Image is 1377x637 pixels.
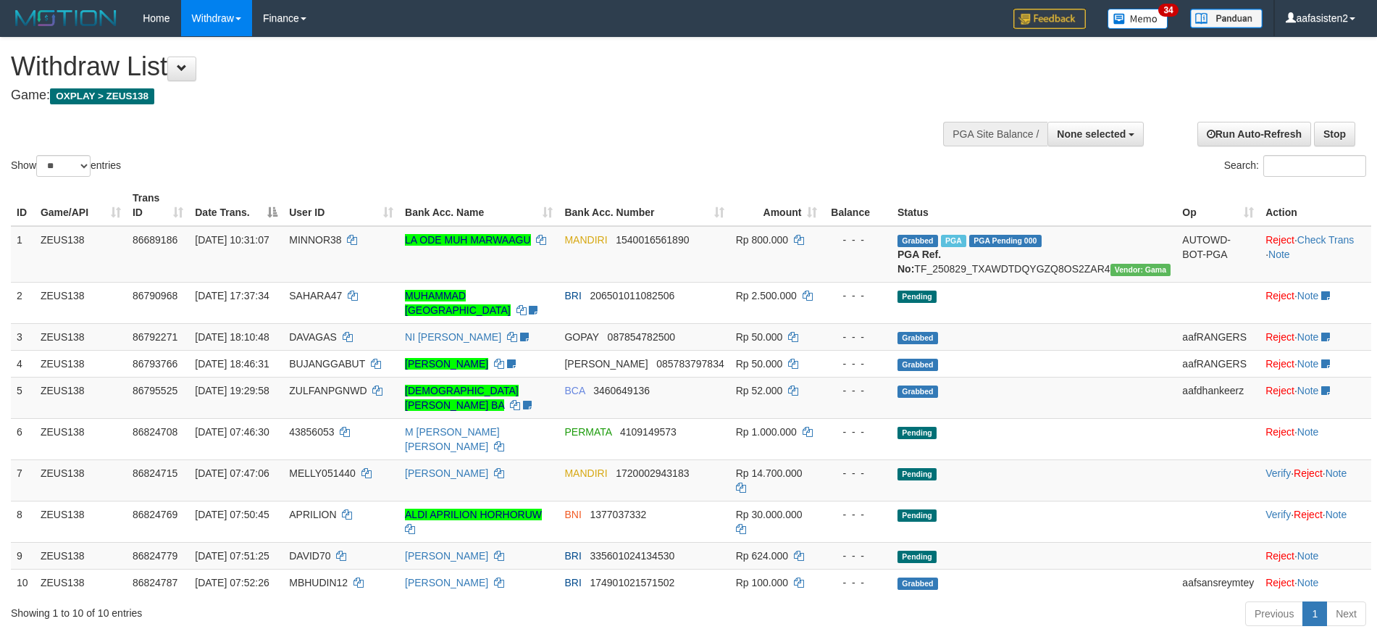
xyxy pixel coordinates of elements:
span: Copy 335601024134530 to clipboard [590,550,674,562]
span: APRILION [289,509,336,520]
td: 8 [11,501,35,542]
button: None selected [1047,122,1144,146]
td: · [1260,542,1371,569]
span: None selected [1057,128,1126,140]
td: aafRANGERS [1176,350,1260,377]
span: [DATE] 10:31:07 [195,234,269,246]
a: Note [1297,290,1319,301]
span: MBHUDIN12 [289,577,348,588]
th: Date Trans.: activate to sort column descending [189,185,283,226]
span: [DATE] 07:52:26 [195,577,269,588]
span: 86792271 [133,331,177,343]
span: BNI [564,509,581,520]
span: Copy 4109149573 to clipboard [620,426,677,438]
img: panduan.png [1190,9,1263,28]
img: Button%20Memo.svg [1108,9,1168,29]
td: · [1260,323,1371,350]
span: Rp 50.000 [736,331,783,343]
span: Rp 800.000 [736,234,788,246]
span: Rp 52.000 [736,385,783,396]
a: MUHAMMAD [GEOGRAPHIC_DATA] [405,290,511,316]
div: PGA Site Balance / [943,122,1047,146]
a: [PERSON_NAME] [405,467,488,479]
a: Reject [1294,467,1323,479]
span: BCA [564,385,585,396]
span: [DATE] 17:37:34 [195,290,269,301]
div: - - - [829,288,886,303]
span: Pending [897,551,937,563]
td: ZEUS138 [35,350,127,377]
span: Pending [897,468,937,480]
span: PERMATA [564,426,611,438]
span: Vendor URL: https://trx31.1velocity.biz [1110,264,1171,276]
a: [DEMOGRAPHIC_DATA][PERSON_NAME] BA [405,385,519,411]
a: Verify [1265,467,1291,479]
span: BUJANGGABUT [289,358,365,370]
span: BRI [564,550,581,562]
span: [DATE] 07:46:30 [195,426,269,438]
span: [DATE] 07:50:45 [195,509,269,520]
span: ZULFANPGNWD [289,385,367,396]
span: Copy 174901021571502 to clipboard [590,577,674,588]
td: ZEUS138 [35,501,127,542]
span: DAVAGAS [289,331,337,343]
th: Status [892,185,1176,226]
div: Showing 1 to 10 of 10 entries [11,600,563,620]
span: Grabbed [897,332,938,344]
span: Rp 50.000 [736,358,783,370]
a: Reject [1265,331,1294,343]
span: 34 [1158,4,1178,17]
td: aafsansreymtey [1176,569,1260,596]
a: Stop [1314,122,1355,146]
span: MANDIRI [564,467,607,479]
td: ZEUS138 [35,226,127,283]
span: 86824779 [133,550,177,562]
span: 86790968 [133,290,177,301]
a: Reject [1265,234,1294,246]
span: Copy 206501011082506 to clipboard [590,290,674,301]
span: Copy 087854782500 to clipboard [608,331,675,343]
span: Pending [897,427,937,439]
div: - - - [829,507,886,522]
a: Run Auto-Refresh [1197,122,1311,146]
b: PGA Ref. No: [897,249,941,275]
div: - - - [829,425,886,439]
span: 86824787 [133,577,177,588]
span: Copy 085783797834 to clipboard [656,358,724,370]
select: Showentries [36,155,91,177]
span: Grabbed [897,386,938,398]
td: · [1260,418,1371,459]
span: Rp 30.000.000 [736,509,803,520]
label: Search: [1224,155,1366,177]
span: Pending [897,291,937,303]
td: 6 [11,418,35,459]
td: ZEUS138 [35,542,127,569]
span: BRI [564,577,581,588]
td: 9 [11,542,35,569]
a: Note [1297,331,1319,343]
td: ZEUS138 [35,323,127,350]
a: Reject [1265,426,1294,438]
td: 1 [11,226,35,283]
a: Note [1326,467,1347,479]
span: 86824708 [133,426,177,438]
span: 86689186 [133,234,177,246]
span: [DATE] 18:46:31 [195,358,269,370]
span: Rp 1.000.000 [736,426,797,438]
div: - - - [829,549,886,563]
a: Reject [1265,385,1294,396]
a: [PERSON_NAME] [405,550,488,562]
label: Show entries [11,155,121,177]
span: Grabbed [897,359,938,371]
span: Pending [897,509,937,522]
td: ZEUS138 [35,282,127,323]
span: SAHARA47 [289,290,342,301]
a: Reject [1265,550,1294,562]
span: Rp 2.500.000 [736,290,797,301]
div: - - - [829,383,886,398]
span: Rp 624.000 [736,550,788,562]
span: OXPLAY > ZEUS138 [50,88,154,104]
img: MOTION_logo.png [11,7,121,29]
span: [DATE] 19:29:58 [195,385,269,396]
span: Rp 100.000 [736,577,788,588]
